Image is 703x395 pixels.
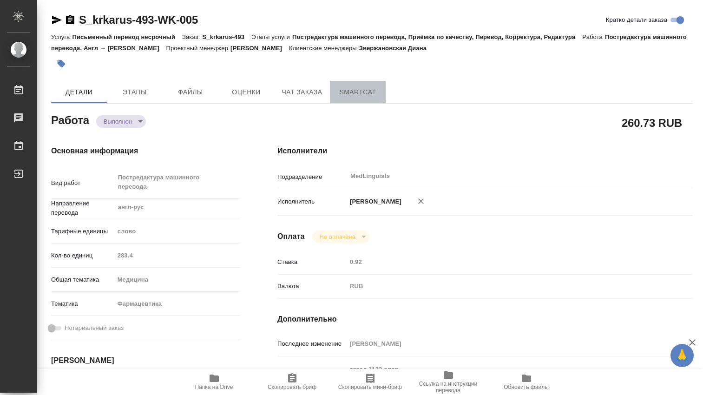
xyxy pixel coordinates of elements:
span: Кратко детали заказа [606,15,667,25]
div: Выполнен [96,115,146,128]
div: RUB [347,278,658,294]
span: Обновить файлы [504,384,549,390]
div: слово [114,224,240,239]
p: Звержановская Диана [359,45,434,52]
p: Направление перевода [51,199,114,217]
span: Скопировать мини-бриф [338,384,402,390]
input: Пустое поле [114,249,240,262]
p: Тарифные единицы [51,227,114,236]
p: Последнее изменение [277,339,347,349]
span: Детали [57,86,101,98]
button: Скопировать ссылку для ЯМессенджера [51,14,62,26]
p: Подразделение [277,172,347,182]
span: Нотариальный заказ [65,323,124,333]
button: Удалить исполнителя [411,191,431,211]
h4: Исполнители [277,145,693,157]
p: Валюта [277,282,347,291]
span: Папка на Drive [195,384,233,390]
button: Скопировать мини-бриф [331,369,409,395]
p: Постредактура машинного перевода, Приёмка по качеству, Перевод, Корректура, Редактура [292,33,582,40]
h4: Основная информация [51,145,240,157]
button: Скопировать ссылку [65,14,76,26]
button: Ссылка на инструкции перевода [409,369,487,395]
button: Выполнен [101,118,135,125]
button: Скопировать бриф [253,369,331,395]
span: Чат заказа [280,86,324,98]
div: Медицина [114,272,240,288]
div: Выполнен [312,230,369,243]
span: Ссылка на инструкции перевода [415,381,482,394]
a: S_krkarus-493-WK-005 [79,13,198,26]
p: Кол-во единиц [51,251,114,260]
button: Обновить файлы [487,369,565,395]
p: Работа [582,33,605,40]
button: 🙏 [670,344,694,367]
span: Этапы [112,86,157,98]
span: Скопировать бриф [268,384,316,390]
h2: 260.73 RUB [622,115,682,131]
span: SmartCat [335,86,380,98]
p: Клиентские менеджеры [289,45,359,52]
p: Ставка [277,257,347,267]
p: [PERSON_NAME] [347,197,401,206]
p: Проектный менеджер [166,45,230,52]
span: Оценки [224,86,269,98]
p: [PERSON_NAME] [230,45,289,52]
div: Фармацевтика [114,296,240,312]
p: S_krkarus-493 [202,33,251,40]
p: Исполнитель [277,197,347,206]
p: Этапы услуги [251,33,292,40]
h4: Дополнительно [277,314,693,325]
input: Пустое поле [347,255,658,269]
input: Пустое поле [347,337,658,350]
p: Общая тематика [51,275,114,284]
h4: Оплата [277,231,305,242]
p: Услуга [51,33,72,40]
button: Папка на Drive [175,369,253,395]
span: Файлы [168,86,213,98]
p: Вид работ [51,178,114,188]
h2: Работа [51,111,89,128]
span: 🙏 [674,346,690,365]
p: Заказ: [182,33,202,40]
p: Тематика [51,299,114,309]
button: Добавить тэг [51,53,72,74]
button: Не оплачена [317,233,358,241]
p: Письменный перевод несрочный [72,33,182,40]
h4: [PERSON_NAME] [51,355,240,366]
